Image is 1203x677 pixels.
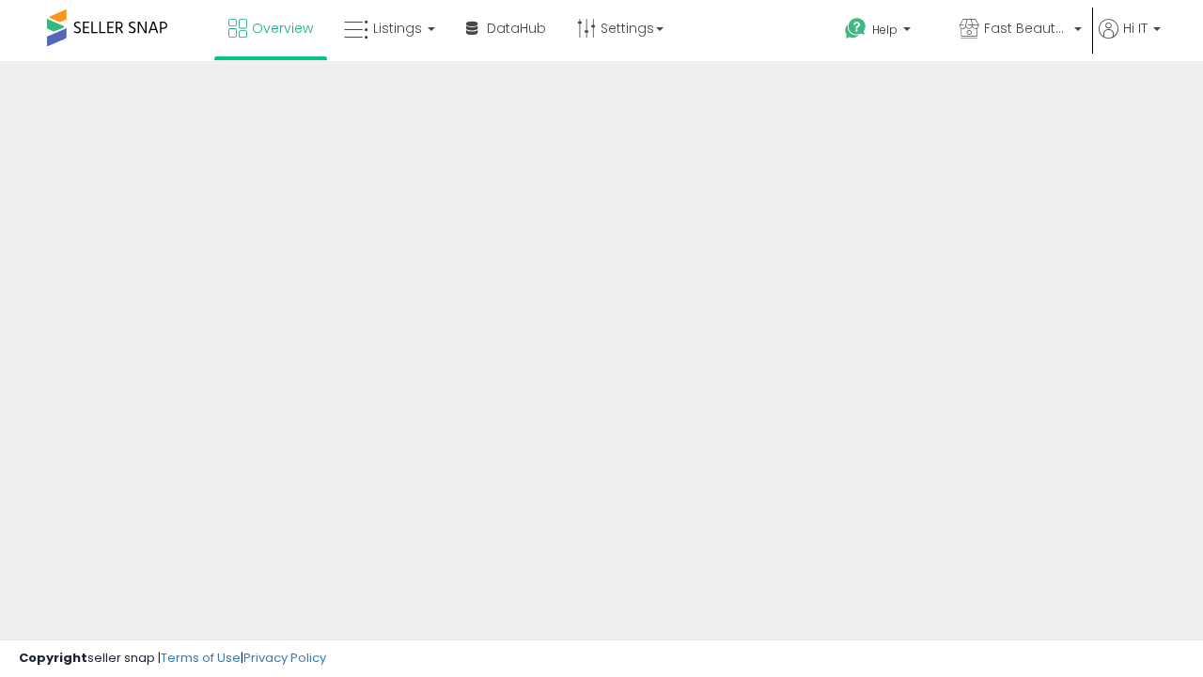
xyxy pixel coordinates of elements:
[161,649,241,667] a: Terms of Use
[487,19,546,38] span: DataHub
[872,22,898,38] span: Help
[984,19,1069,38] span: Fast Beauty ([GEOGRAPHIC_DATA])
[844,17,867,40] i: Get Help
[830,3,943,61] a: Help
[19,649,87,667] strong: Copyright
[19,650,326,668] div: seller snap | |
[1099,19,1161,61] a: Hi IT
[373,19,422,38] span: Listings
[1123,19,1148,38] span: Hi IT
[243,649,326,667] a: Privacy Policy
[252,19,313,38] span: Overview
